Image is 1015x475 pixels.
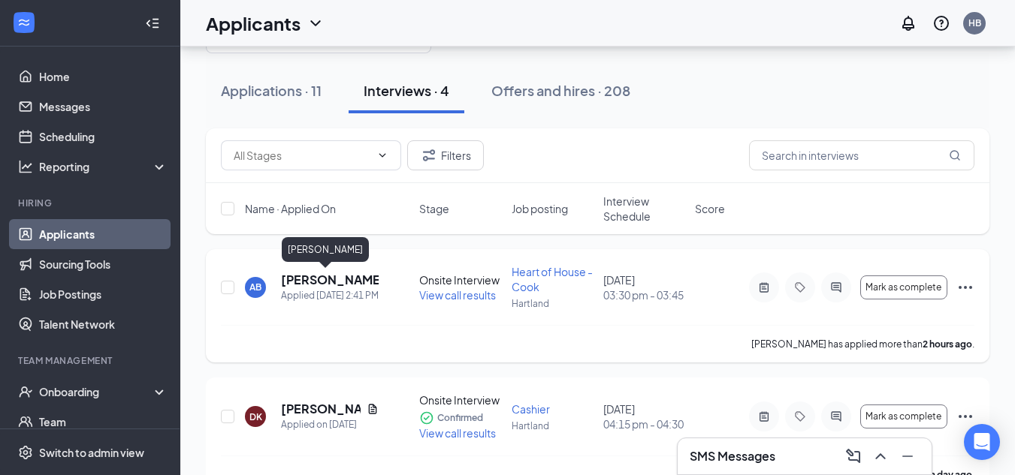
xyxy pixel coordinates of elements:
[18,159,33,174] svg: Analysis
[39,249,168,279] a: Sourcing Tools
[956,278,974,296] svg: Ellipses
[932,14,950,32] svg: QuestionInfo
[307,14,325,32] svg: ChevronDown
[690,448,775,464] h3: SMS Messages
[865,282,941,293] span: Mark as complete
[419,288,496,302] span: View call results
[376,149,388,161] svg: ChevronDown
[512,402,550,416] span: Cashier
[749,140,974,170] input: Search in interviews
[145,16,160,31] svg: Collapse
[281,417,379,432] div: Applied on [DATE]
[603,272,686,302] div: [DATE]
[18,354,165,367] div: Team Management
[512,201,568,216] span: Job posting
[39,445,144,460] div: Switch to admin view
[923,338,972,350] b: 2 hours ago
[249,410,262,423] div: DK
[755,281,773,293] svg: ActiveNote
[860,275,947,299] button: Mark as complete
[868,444,893,468] button: ChevronUp
[39,122,168,152] a: Scheduling
[968,17,981,29] div: HB
[419,426,496,440] span: View call results
[899,447,917,465] svg: Minimize
[419,410,434,425] svg: CheckmarkCircle
[18,384,33,399] svg: UserCheck
[603,401,686,431] div: [DATE]
[872,447,890,465] svg: ChevronUp
[949,149,961,161] svg: MagnifyingGlass
[844,447,862,465] svg: ComposeMessage
[695,201,725,216] span: Score
[420,146,438,164] svg: Filter
[419,272,502,287] div: Onsite Interview
[18,445,33,460] svg: Settings
[827,410,845,422] svg: ActiveChat
[437,410,483,425] span: Confirmed
[39,309,168,339] a: Talent Network
[39,159,168,174] div: Reporting
[245,201,336,216] span: Name · Applied On
[899,14,917,32] svg: Notifications
[956,407,974,425] svg: Ellipses
[281,401,361,417] h5: [PERSON_NAME]
[17,15,32,30] svg: WorkstreamLogo
[865,411,941,422] span: Mark as complete
[603,416,686,431] span: 04:15 pm - 04:30 pm
[367,403,379,415] svg: Document
[860,404,947,428] button: Mark as complete
[964,424,1000,460] div: Open Intercom Messenger
[512,265,593,293] span: Heart of House - Cook
[755,410,773,422] svg: ActiveNote
[603,287,686,302] span: 03:30 pm - 03:45 pm
[827,281,845,293] svg: ActiveChat
[281,288,379,303] div: Applied [DATE] 2:41 PM
[39,62,168,92] a: Home
[249,281,261,293] div: AB
[751,338,974,350] p: [PERSON_NAME] has applied more than .
[39,92,168,122] a: Messages
[791,281,809,293] svg: Tag
[491,81,630,100] div: Offers and hires · 208
[364,81,449,100] div: Interviews · 4
[221,81,322,100] div: Applications · 11
[512,419,594,432] p: Hartland
[407,140,484,170] button: Filter Filters
[603,194,686,224] span: Interview Schedule
[39,219,168,249] a: Applicants
[206,11,301,36] h1: Applicants
[512,297,594,310] p: Hartland
[281,272,379,288] h5: [PERSON_NAME]
[39,384,155,399] div: Onboarding
[18,197,165,209] div: Hiring
[282,237,369,262] div: [PERSON_NAME]
[791,410,809,422] svg: Tag
[39,279,168,309] a: Job Postings
[39,407,168,437] a: Team
[234,147,370,164] input: All Stages
[841,444,865,468] button: ComposeMessage
[419,392,502,407] div: Onsite Interview
[896,444,920,468] button: Minimize
[419,201,449,216] span: Stage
